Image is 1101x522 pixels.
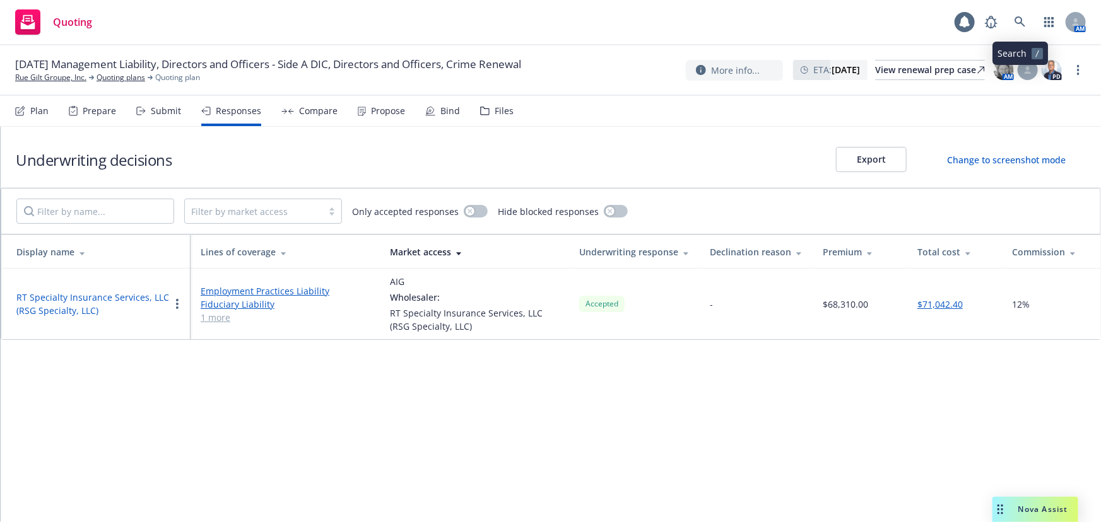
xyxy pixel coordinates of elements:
[710,298,713,311] div: -
[1012,245,1086,258] div: Commission
[1071,62,1086,78] a: more
[201,298,370,311] a: Fiduciary Liability
[994,60,1014,80] img: photo
[201,245,370,258] div: Lines of coverage
[390,275,559,288] div: AIG
[390,245,559,258] div: Market access
[16,149,172,170] h1: Underwriting decisions
[16,291,170,317] button: RT Specialty Insurance Services, LLC (RSG Specialty, LLC)
[201,284,370,298] a: Employment Practices Liability
[97,72,145,83] a: Quoting plans
[686,60,783,81] button: More info...
[979,9,1004,35] a: Report a Bug
[390,306,559,333] div: RT Specialty Insurance Services, LLC (RSG Specialty, LLC)
[498,205,599,218] span: Hide blocked responses
[216,106,261,116] div: Responses
[836,147,907,172] button: Export
[155,72,200,83] span: Quoting plan
[1018,504,1068,514] span: Nova Assist
[16,245,180,258] div: Display name
[10,4,97,40] a: Quoting
[1042,60,1062,80] img: photo
[15,72,86,83] a: Rue Gilt Groupe, Inc.
[16,199,174,224] input: Filter by name...
[917,245,992,258] div: Total cost
[927,147,1086,172] button: Change to screenshot mode
[15,57,521,72] span: [DATE] Management Liability, Directors and Officers - Side A DIC, Directors and Officers, Crime R...
[832,64,860,76] strong: [DATE]
[1012,298,1030,311] span: 12%
[711,64,760,77] span: More info...
[875,60,985,80] a: View renewal prep case
[823,245,897,258] div: Premium
[53,17,92,27] span: Quoting
[1037,9,1062,35] a: Switch app
[352,205,459,218] span: Only accepted responses
[201,311,370,324] a: 1 more
[875,61,985,79] div: View renewal prep case
[30,106,49,116] div: Plan
[579,296,625,311] div: Accepted
[390,291,559,304] div: Wholesaler:
[823,298,868,311] div: $68,310.00
[992,497,1078,522] button: Nova Assist
[710,245,803,258] div: Declination reason
[83,106,116,116] div: Prepare
[947,153,1066,166] div: Change to screenshot mode
[813,63,860,76] span: ETA :
[917,298,963,311] button: $71,042.40
[992,497,1008,522] div: Drag to move
[1008,9,1033,35] a: Search
[579,245,690,258] div: Underwriting response
[299,106,338,116] div: Compare
[371,106,405,116] div: Propose
[151,106,181,116] div: Submit
[440,106,460,116] div: Bind
[495,106,514,116] div: Files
